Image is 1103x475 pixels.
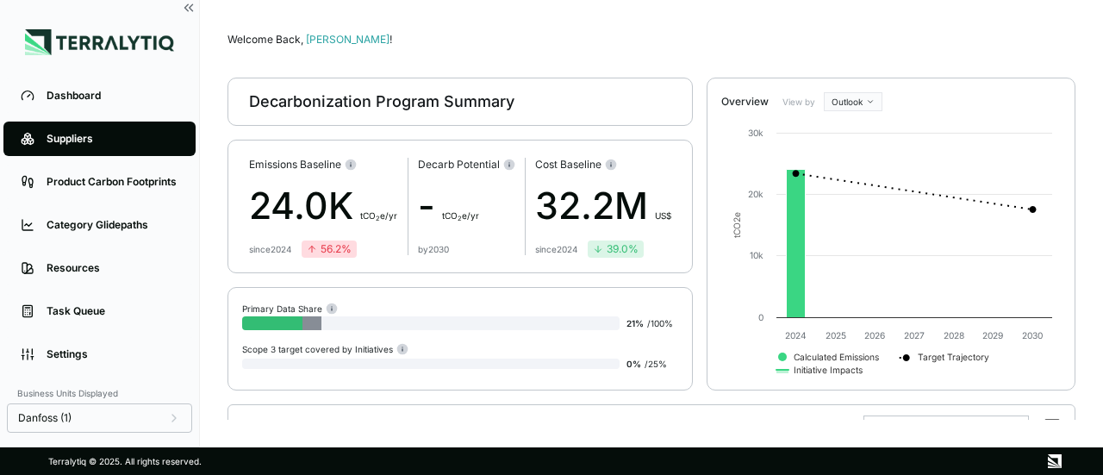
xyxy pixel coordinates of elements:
[647,318,673,328] span: / 100 %
[758,312,763,322] text: 0
[442,210,479,221] span: t CO e/yr
[242,342,408,355] div: Scope 3 target covered by Initiatives
[904,330,925,341] text: 2027
[249,158,397,172] div: Emissions Baseline
[47,175,178,189] div: Product Carbon Footprints
[535,244,577,254] div: since 2024
[732,217,742,222] tspan: 2
[748,128,763,138] text: 30k
[47,347,178,361] div: Settings
[389,33,392,46] span: !
[832,97,863,107] span: Outlook
[794,352,879,362] text: Calculated Emissions
[626,318,644,328] span: 21 %
[794,365,863,376] text: Initiative Impacts
[944,330,964,341] text: 2028
[782,97,817,107] label: View by
[535,178,671,234] div: 32.2M
[249,178,397,234] div: 24.0K
[785,330,807,341] text: 2024
[47,132,178,146] div: Suppliers
[626,359,641,369] span: 0 %
[982,330,1003,341] text: 2029
[47,218,178,232] div: Category Glidepaths
[593,242,639,256] div: 39.0 %
[655,210,671,221] span: US$
[306,33,392,46] span: [PERSON_NAME]
[732,212,742,238] text: tCO e
[721,95,769,109] div: Overview
[1022,330,1043,341] text: 2030
[47,89,178,103] div: Dashboard
[748,189,763,199] text: 20k
[750,250,763,260] text: 10k
[360,210,397,221] span: t CO e/yr
[418,178,515,234] div: -
[18,411,72,425] span: Danfoss (1)
[418,244,449,254] div: by 2030
[249,244,291,254] div: since 2024
[47,304,178,318] div: Task Queue
[645,359,667,369] span: / 25 %
[235,413,329,434] div: Top 10 Suppliers
[418,158,515,172] div: Decarb Potential
[7,383,192,403] div: Business Units Displayed
[918,352,989,363] text: Target Trajectory
[864,330,885,341] text: 2026
[458,215,462,222] sub: 2
[47,261,178,275] div: Resources
[242,302,338,315] div: Primary Data Share
[535,158,671,172] div: Cost Baseline
[376,215,380,222] sub: 2
[249,91,514,112] div: Decarbonization Program Summary
[307,242,352,256] div: 56.2 %
[826,330,846,341] text: 2025
[227,33,1075,47] div: Welcome Back,
[824,92,882,111] button: Outlook
[25,29,174,55] img: Logo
